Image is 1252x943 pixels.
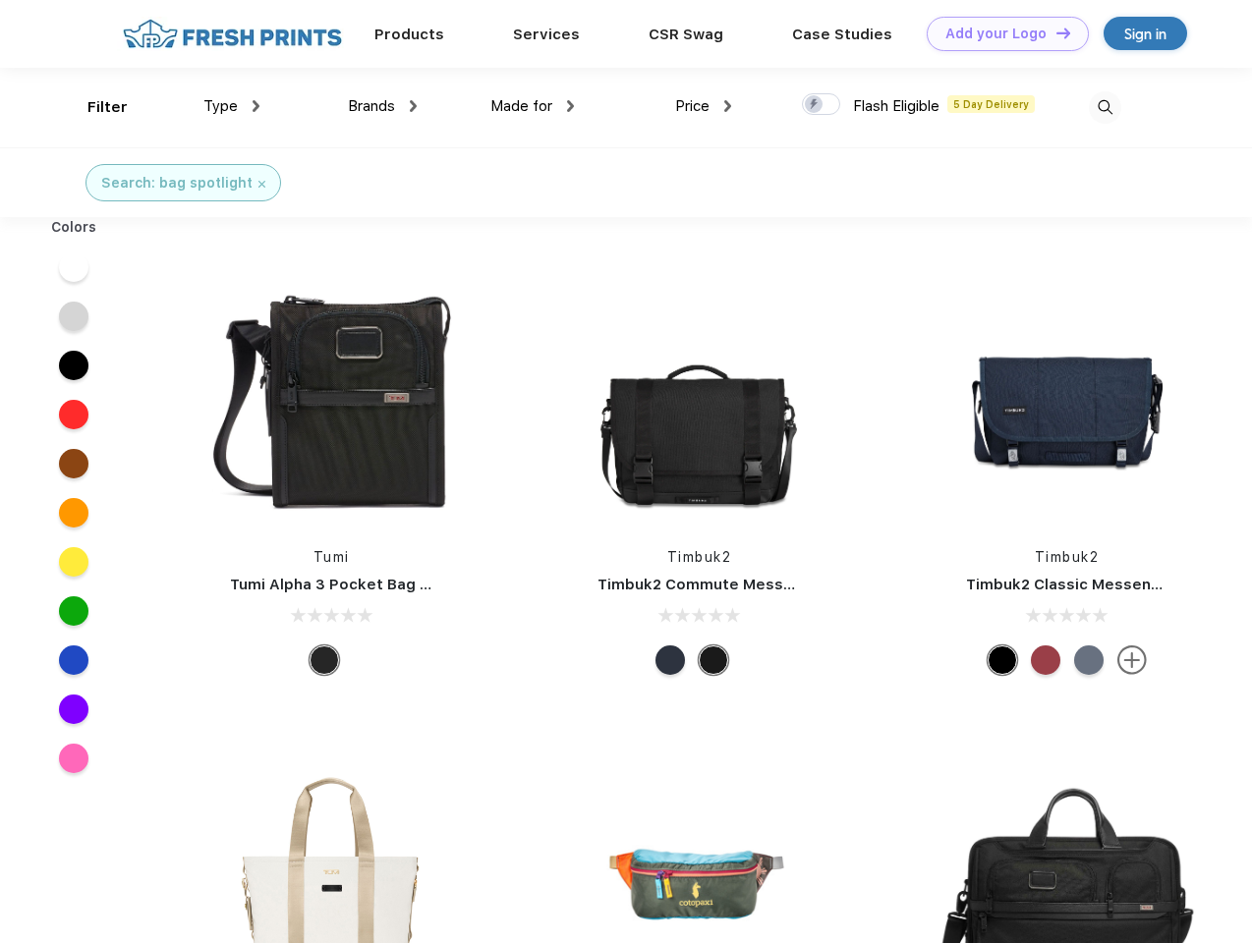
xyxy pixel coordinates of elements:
img: dropdown.png [253,100,259,112]
div: Sign in [1124,23,1167,45]
img: desktop_search.svg [1089,91,1121,124]
div: Eco Black [988,645,1017,675]
div: Black [310,645,339,675]
div: Colors [36,217,112,238]
img: dropdown.png [724,100,731,112]
span: Made for [490,97,552,115]
img: fo%20logo%202.webp [117,17,348,51]
span: Type [203,97,238,115]
a: Timbuk2 [1035,549,1100,565]
img: dropdown.png [567,100,574,112]
img: func=resize&h=266 [200,266,462,527]
div: Eco Bookish [1031,645,1060,675]
a: Timbuk2 Commute Messenger Bag [598,576,861,593]
img: func=resize&h=266 [937,266,1198,527]
span: Price [675,97,710,115]
img: more.svg [1117,645,1147,675]
a: Tumi [313,549,350,565]
a: Timbuk2 Classic Messenger Bag [966,576,1210,593]
a: Timbuk2 [667,549,732,565]
span: Brands [348,97,395,115]
div: Filter [87,96,128,119]
a: Products [374,26,444,43]
div: Eco Black [699,645,728,675]
a: Tumi Alpha 3 Pocket Bag Small [230,576,460,593]
div: Add your Logo [945,26,1047,42]
div: Search: bag spotlight [101,173,253,194]
img: DT [1056,28,1070,38]
div: Eco Nautical [655,645,685,675]
a: Sign in [1104,17,1187,50]
img: dropdown.png [410,100,417,112]
img: func=resize&h=266 [568,266,829,527]
div: Eco Lightbeam [1074,645,1104,675]
img: filter_cancel.svg [258,181,265,188]
span: Flash Eligible [853,97,939,115]
span: 5 Day Delivery [947,95,1035,113]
